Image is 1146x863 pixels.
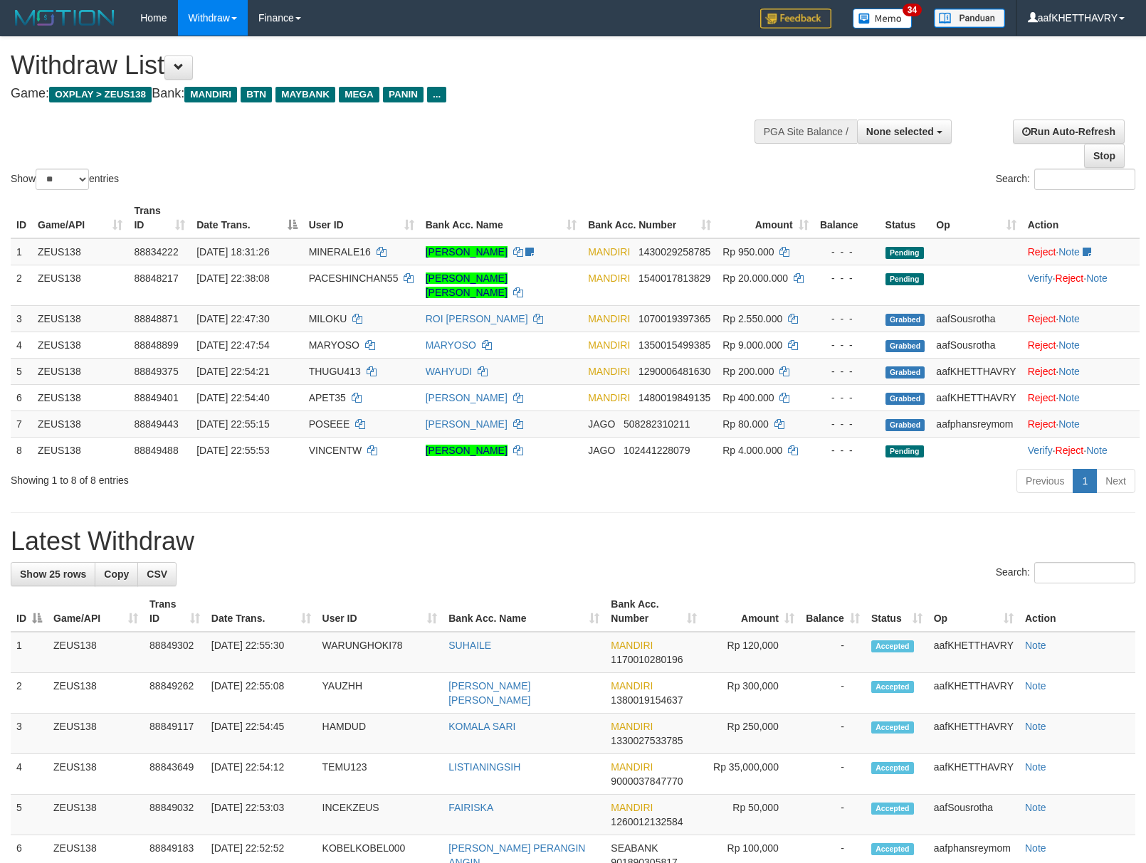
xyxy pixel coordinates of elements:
[309,366,361,377] span: THUGU413
[32,198,128,238] th: Game/API: activate to sort column ascending
[820,391,874,405] div: - - -
[638,313,710,324] span: Copy 1070019397365 to clipboard
[48,632,144,673] td: ZEUS138
[339,87,379,102] span: MEGA
[309,418,350,430] span: POSEEE
[134,366,178,377] span: 88849375
[996,169,1135,190] label: Search:
[32,411,128,437] td: ZEUS138
[11,51,750,80] h1: Withdraw List
[11,562,95,586] a: Show 25 rows
[11,754,48,795] td: 4
[1022,265,1140,305] td: · ·
[930,411,1021,437] td: aafphansreymom
[448,680,530,706] a: [PERSON_NAME] [PERSON_NAME]
[820,338,874,352] div: - - -
[820,417,874,431] div: - - -
[903,4,922,16] span: 34
[880,198,931,238] th: Status
[820,271,874,285] div: - - -
[134,313,178,324] span: 88848871
[448,721,515,732] a: KOMALA SARI
[1028,246,1056,258] a: Reject
[32,305,128,332] td: ZEUS138
[48,714,144,754] td: ZEUS138
[1028,392,1056,403] a: Reject
[996,562,1135,583] label: Search:
[196,272,269,284] span: [DATE] 22:38:08
[206,714,317,754] td: [DATE] 22:54:45
[144,754,206,795] td: 88843649
[144,673,206,714] td: 88849262
[144,632,206,673] td: 88849302
[448,761,520,773] a: LISTIANINGSIH
[427,87,446,102] span: ...
[885,273,924,285] span: Pending
[871,640,914,652] span: Accepted
[1022,358,1140,384] td: ·
[928,632,1019,673] td: aafKHETTHAVRY
[11,411,32,437] td: 7
[317,591,443,632] th: User ID: activate to sort column ascending
[611,654,683,665] span: Copy 1170010280196 to clipboard
[857,120,952,144] button: None selected
[588,313,630,324] span: MANDIRI
[11,7,119,28] img: MOTION_logo.png
[928,673,1019,714] td: aafKHETTHAVRY
[448,640,491,651] a: SUHAILE
[588,272,630,284] span: MANDIRI
[134,246,178,258] span: 88834222
[1016,469,1073,493] a: Previous
[1025,802,1046,813] a: Note
[11,467,467,487] div: Showing 1 to 8 of 8 entries
[800,591,866,632] th: Balance: activate to sort column ascending
[128,198,191,238] th: Trans ID: activate to sort column ascending
[191,198,303,238] th: Date Trans.: activate to sort column descending
[20,568,86,580] span: Show 25 rows
[134,339,178,351] span: 88848899
[611,842,658,854] span: SEABANK
[1034,169,1135,190] input: Search:
[134,272,178,284] span: 88848217
[1056,445,1084,456] a: Reject
[588,339,630,351] span: MANDIRI
[611,735,683,746] span: Copy 1330027533785 to clipboard
[196,246,269,258] span: [DATE] 18:31:26
[588,246,630,258] span: MANDIRI
[1028,445,1053,456] a: Verify
[309,339,359,351] span: MARYOSO
[32,265,128,305] td: ZEUS138
[638,339,710,351] span: Copy 1350015499385 to clipboard
[196,366,269,377] span: [DATE] 22:54:21
[11,384,32,411] td: 6
[605,591,702,632] th: Bank Acc. Number: activate to sort column ascending
[426,339,476,351] a: MARYOSO
[1028,313,1056,324] a: Reject
[588,418,615,430] span: JAGO
[11,527,1135,556] h1: Latest Withdraw
[426,392,508,403] a: [PERSON_NAME]
[196,445,269,456] span: [DATE] 22:55:53
[11,169,119,190] label: Show entries
[426,445,508,456] a: [PERSON_NAME]
[885,393,925,405] span: Grabbed
[717,198,814,238] th: Amount: activate to sort column ascending
[11,332,32,358] td: 4
[1028,418,1056,430] a: Reject
[638,272,710,284] span: Copy 1540017813829 to clipboard
[11,437,32,463] td: 8
[241,87,272,102] span: BTN
[722,445,782,456] span: Rp 4.000.000
[1025,680,1046,692] a: Note
[885,340,925,352] span: Grabbed
[443,591,605,632] th: Bank Acc. Name: activate to sort column ascending
[317,673,443,714] td: YAUZHH
[1058,418,1080,430] a: Note
[703,754,800,795] td: Rp 35,000,000
[426,246,508,258] a: [PERSON_NAME]
[1013,120,1125,144] a: Run Auto-Refresh
[426,313,528,324] a: ROI [PERSON_NAME]
[853,9,913,28] img: Button%20Memo.svg
[703,673,800,714] td: Rp 300,000
[275,87,335,102] span: MAYBANK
